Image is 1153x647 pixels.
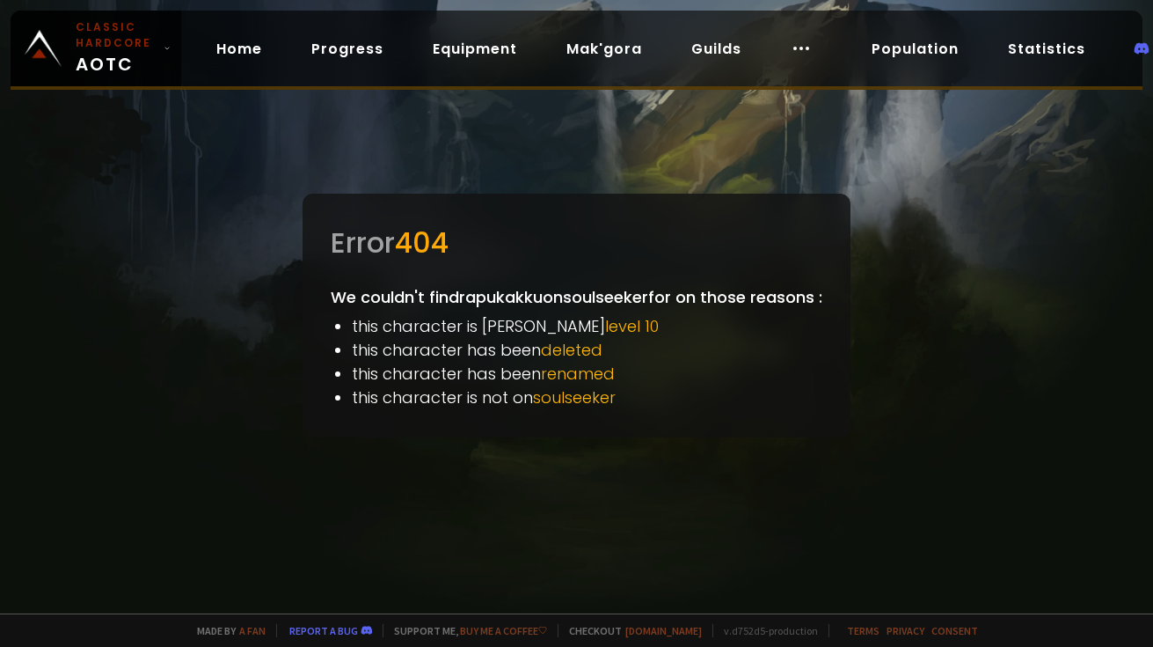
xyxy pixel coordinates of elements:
a: Home [202,31,276,67]
span: deleted [541,339,602,361]
li: this character is not on [352,386,822,409]
li: this character has been [352,362,822,386]
a: Classic HardcoreAOTC [11,11,181,86]
div: Error [331,222,822,264]
span: soulseeker [533,386,616,408]
a: Terms [847,624,879,637]
span: Checkout [558,624,702,637]
a: Statistics [994,31,1099,67]
span: level 10 [605,315,659,337]
a: Privacy [887,624,924,637]
a: a fan [239,624,266,637]
a: Progress [297,31,398,67]
span: v. d752d5 - production [712,624,818,637]
a: Buy me a coffee [460,624,547,637]
li: this character has been [352,338,822,362]
a: Guilds [677,31,755,67]
a: Mak'gora [552,31,656,67]
a: Report a bug [289,624,358,637]
a: Population [857,31,973,67]
span: AOTC [76,19,157,77]
a: [DOMAIN_NAME] [625,624,702,637]
div: We couldn't find rapukakku on soulseeker for on those reasons : [303,194,850,437]
span: 404 [395,223,449,262]
small: Classic Hardcore [76,19,157,51]
span: Made by [186,624,266,637]
a: Consent [931,624,978,637]
span: renamed [541,363,615,385]
span: Support me, [383,624,547,637]
li: this character is [PERSON_NAME] [352,314,822,338]
a: Equipment [419,31,531,67]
